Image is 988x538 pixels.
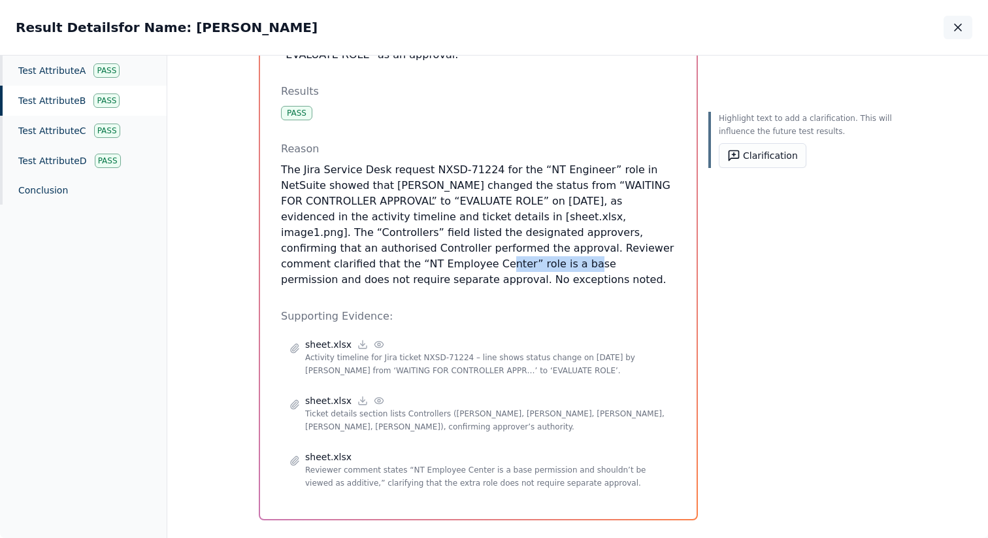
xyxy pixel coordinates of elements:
[94,124,120,138] div: Pass
[305,394,352,407] p: sheet.xlsx
[93,93,120,108] div: Pass
[93,63,120,78] div: Pass
[16,18,318,37] h2: Result Details for Name: [PERSON_NAME]
[719,112,897,138] p: Highlight text to add a clarification. This will influence the future test results.
[95,154,121,168] div: Pass
[281,84,676,99] p: Results
[305,351,667,377] p: Activity timeline for Jira ticket NXSD-71224 – line shows status change on [DATE] by [PERSON_NAME...
[357,395,369,407] a: Download file
[281,309,676,324] p: Supporting Evidence:
[281,162,676,288] p: The Jira Service Desk request NXSD-71224 for the “NT Engineer” role in NetSuite showed that [PERS...
[357,339,369,350] a: Download file
[281,141,676,157] p: Reason
[305,407,667,433] p: Ticket details section lists Controllers ([PERSON_NAME], [PERSON_NAME], [PERSON_NAME], [PERSON_NA...
[281,106,312,120] div: Pass
[719,143,806,168] button: Clarification
[305,450,352,463] p: sheet.xlsx
[305,463,667,490] p: Reviewer comment states “NT Employee Center is a base permission and shouldn’t be viewed as addit...
[305,338,352,351] p: sheet.xlsx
